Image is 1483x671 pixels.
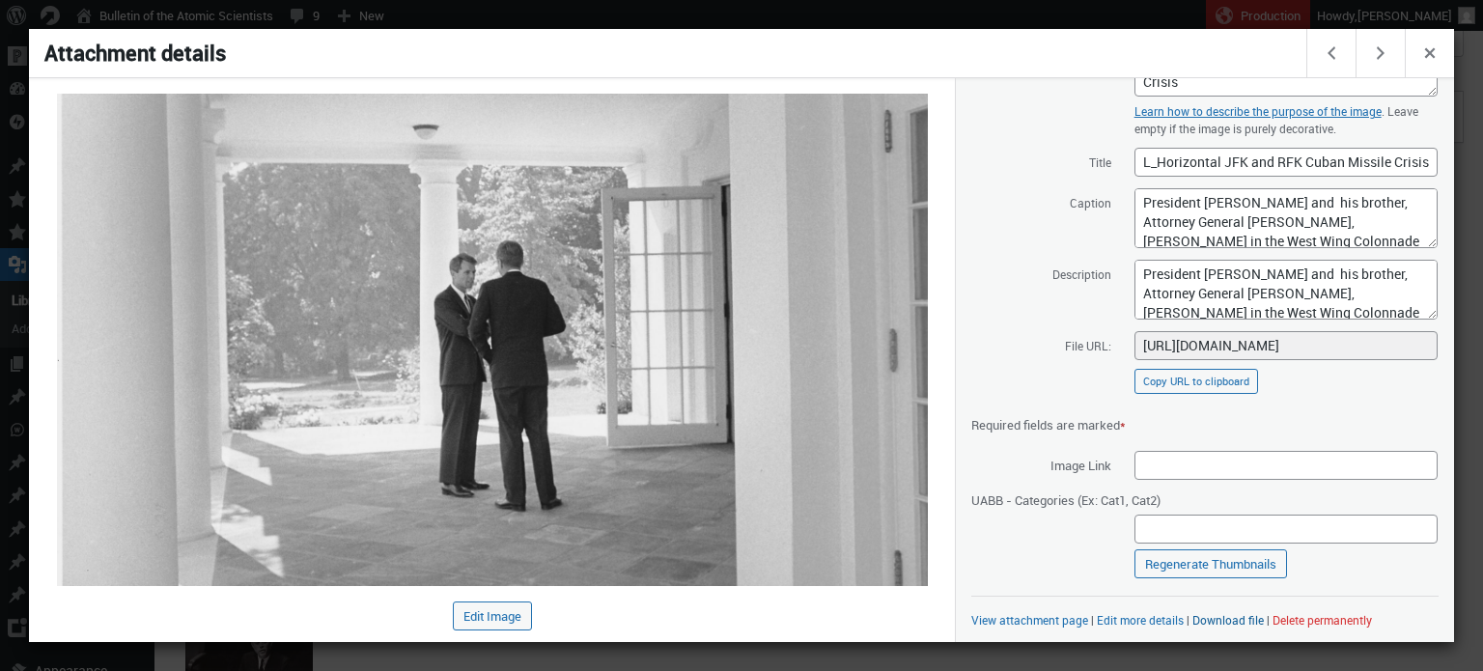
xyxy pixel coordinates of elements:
[1097,612,1184,628] a: Edit more details
[1273,612,1372,628] button: Delete permanently
[1134,369,1258,394] button: Copy URL to clipboard
[971,416,1126,433] span: Required fields are marked
[1134,260,1438,320] textarea: President [PERSON_NAME] and his brother, Attorney General [PERSON_NAME], [PERSON_NAME] in the Wes...
[971,330,1111,359] label: File URL:
[971,147,1111,176] label: Title
[1091,612,1094,628] span: |
[453,601,532,630] button: Edit Image
[1134,188,1438,248] textarea: President [PERSON_NAME] and his brother, Attorney General [PERSON_NAME], [PERSON_NAME] in the Wes...
[971,450,1111,479] span: Image Link
[971,612,1088,628] a: View attachment page
[971,259,1111,288] label: Description
[29,29,1309,77] h1: Attachment details
[1134,103,1382,119] a: Learn how to describe the purpose of the image(opens in a new tab)
[971,187,1111,216] label: Caption
[1267,612,1270,628] span: |
[1187,612,1189,628] span: |
[971,485,1161,514] span: UABB - Categories (Ex: Cat1, Cat2)
[1134,549,1287,578] a: Regenerate Thumbnails
[1134,102,1438,137] p: . Leave empty if the image is purely decorative.
[1192,612,1264,628] a: Download file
